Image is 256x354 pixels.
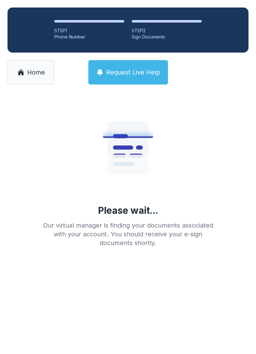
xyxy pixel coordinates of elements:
div: Sign Documents [132,34,202,40]
div: STEP 2 [132,28,202,34]
div: STEP 1 [54,28,124,34]
div: Our virtual manager is finding your documents associated with your account. You should receive yo... [38,221,218,247]
span: Request Live Help [106,68,160,77]
span: Home [27,68,45,77]
div: Phone Number [54,34,124,40]
div: Please wait... [98,205,158,216]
